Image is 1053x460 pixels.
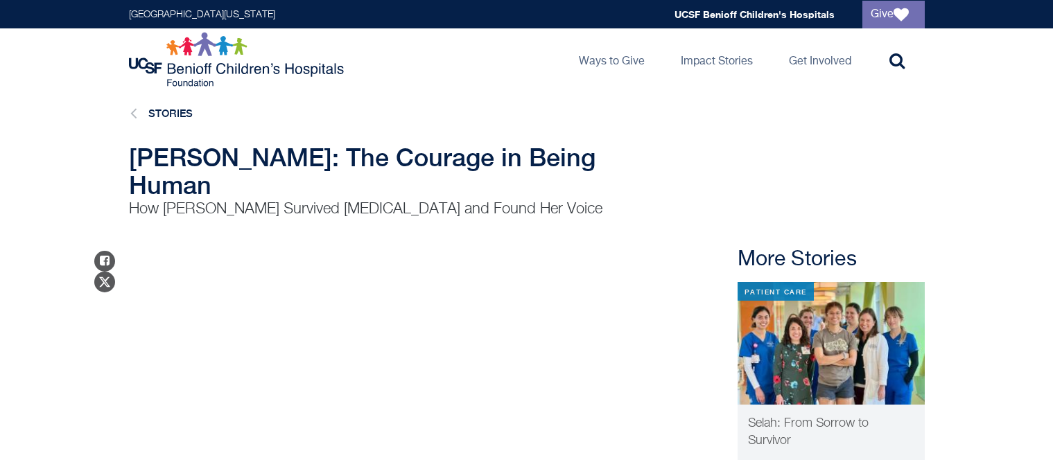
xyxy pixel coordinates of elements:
[738,282,814,301] div: Patient Care
[778,28,862,91] a: Get Involved
[670,28,764,91] a: Impact Stories
[738,282,925,405] img: IMG_0496.jpg
[862,1,925,28] a: Give
[675,8,835,20] a: UCSF Benioff Children's Hospitals
[129,199,663,220] p: How [PERSON_NAME] Survived [MEDICAL_DATA] and Found Her Voice
[738,282,925,460] a: Patient Care Selah: From Sorrow to Survivor
[748,417,869,447] span: Selah: From Sorrow to Survivor
[568,28,656,91] a: Ways to Give
[738,247,925,272] h2: More Stories
[129,10,275,19] a: [GEOGRAPHIC_DATA][US_STATE]
[129,32,347,87] img: Logo for UCSF Benioff Children's Hospitals Foundation
[148,107,193,119] a: Stories
[129,143,595,200] span: [PERSON_NAME]: The Courage in Being Human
